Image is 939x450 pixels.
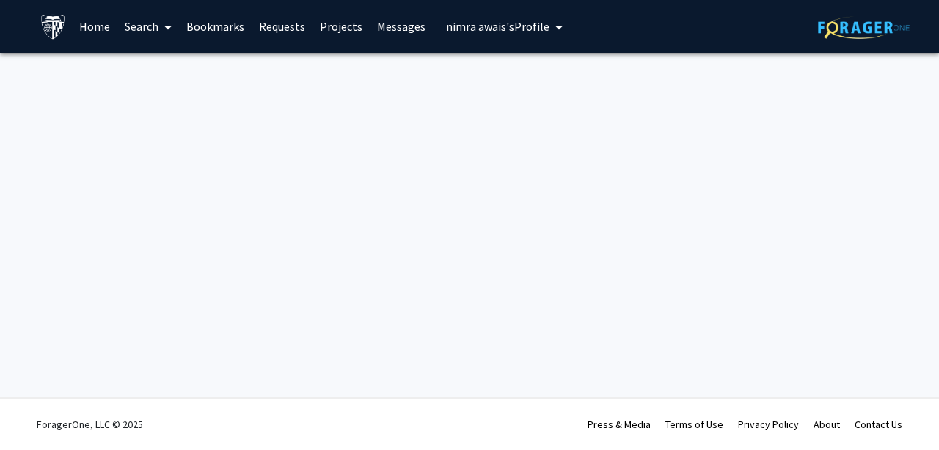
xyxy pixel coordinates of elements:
span: nimra awais's Profile [446,19,549,34]
a: Bookmarks [179,1,252,52]
a: About [814,418,840,431]
a: Terms of Use [665,418,723,431]
a: Requests [252,1,313,52]
a: Contact Us [855,418,902,431]
a: Home [72,1,117,52]
img: ForagerOne Logo [818,16,910,39]
div: ForagerOne, LLC © 2025 [37,399,143,450]
a: Privacy Policy [738,418,799,431]
a: Projects [313,1,370,52]
a: Press & Media [588,418,651,431]
a: Search [117,1,179,52]
a: Messages [370,1,433,52]
img: Johns Hopkins University Logo [40,14,66,40]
